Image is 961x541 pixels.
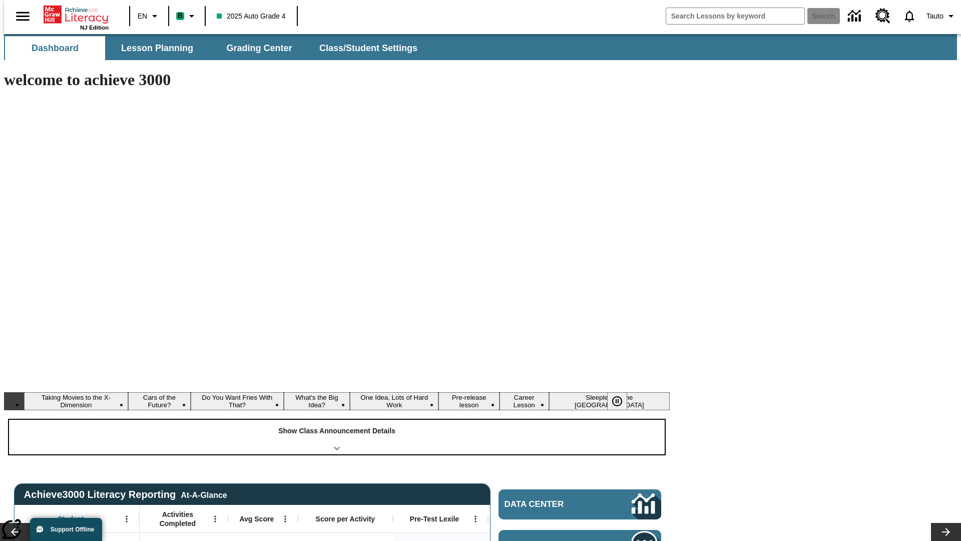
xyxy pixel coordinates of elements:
span: Support Offline [51,526,94,533]
span: Tauto [926,11,943,22]
button: Boost Class color is mint green. Change class color [172,7,202,25]
span: Pre-Test Lexile [410,514,459,523]
input: search field [666,8,804,24]
div: SubNavbar [4,36,426,60]
button: Slide 5 One Idea, Lots of Hard Work [350,392,438,410]
button: Grading Center [209,36,309,60]
p: Show Class Announcement Details [278,426,395,436]
span: Achieve3000 Literacy Reporting [24,489,227,500]
span: Score per Activity [316,514,375,523]
button: Open Menu [278,511,293,526]
span: 2025 Auto Grade 4 [217,11,286,22]
button: Open Menu [468,511,483,526]
span: B [178,10,183,22]
span: Activities Completed [145,510,211,528]
div: Home [44,4,109,31]
button: Slide 8 Sleepless in the Animal Kingdom [549,392,670,410]
div: Show Class Announcement Details [9,420,665,454]
button: Slide 1 Taking Movies to the X-Dimension [24,392,128,410]
div: Pause [607,392,637,410]
button: Dashboard [5,36,105,60]
button: Open Menu [119,511,134,526]
a: Home [44,5,109,25]
button: Slide 6 Pre-release lesson [438,392,499,410]
button: Pause [607,392,627,410]
button: Slide 2 Cars of the Future? [128,392,191,410]
span: EN [138,11,147,22]
a: Resource Center, Will open in new tab [869,3,896,30]
button: Open side menu [8,2,38,31]
span: Student [58,514,84,523]
span: NJ Edition [80,25,109,31]
div: At-A-Glance [181,489,227,500]
button: Language: EN, Select a language [133,7,165,25]
button: Support Offline [30,518,102,541]
button: Slide 4 What's the Big Idea? [284,392,350,410]
button: Class/Student Settings [311,36,425,60]
a: Data Center [499,489,661,519]
button: Lesson Planning [107,36,207,60]
button: Lesson carousel, Next [931,523,961,541]
button: Slide 3 Do You Want Fries With That? [191,392,284,410]
div: SubNavbar [4,34,957,60]
button: Slide 7 Career Lesson [500,392,549,410]
a: Data Center [842,3,869,30]
h1: welcome to achieve 3000 [4,71,670,89]
span: Data Center [505,499,598,509]
button: Open Menu [208,511,223,526]
a: Notifications [896,3,922,29]
span: Avg Score [239,514,274,523]
button: Profile/Settings [922,7,961,25]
